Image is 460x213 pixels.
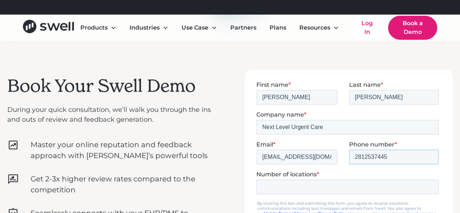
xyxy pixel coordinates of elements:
p: During your quick consultation, we’ll walk you through the ins and outs of review and feedback ge... [7,105,216,125]
a: Book a Demo [388,16,437,40]
div: Use Case [176,20,223,35]
p: Get 2-3x higher review rates compared to the competition [31,173,216,195]
div: Industries [129,23,160,32]
div: Use Case [181,23,208,32]
a: home [23,20,74,36]
h2: Book Your Swell Demo [7,75,216,96]
div: Industries [124,20,174,35]
a: Log In [352,16,382,39]
div: Products [75,20,122,35]
div: Resources [299,23,330,32]
p: Master your online reputation and feedback approach with [PERSON_NAME]’s powerful tools [31,139,216,161]
div: Products [80,23,108,32]
div: Resources [293,20,345,35]
a: Plans [264,20,292,35]
a: Partners [224,20,262,35]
